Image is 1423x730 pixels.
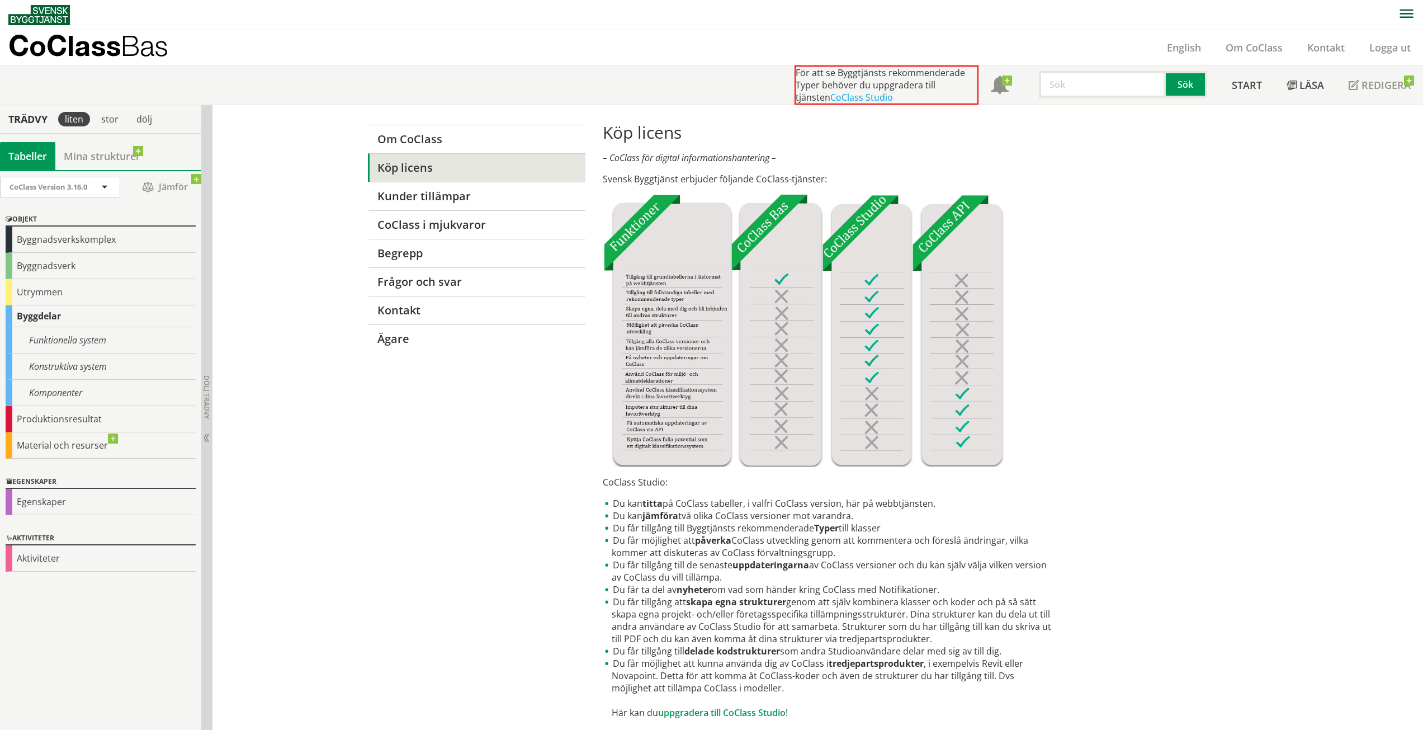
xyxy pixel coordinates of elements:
[368,210,585,239] a: CoClass i mjukvaror
[6,227,196,253] div: Byggnadsverkskomplex
[121,29,168,62] span: Bas
[368,296,585,324] a: Kontakt
[6,406,196,432] div: Produktionsresultat
[829,657,924,670] strong: tredjepartsprodukter
[603,583,1055,596] li: Du får ta del av om vad som händer kring CoClass med Notifikationer.
[368,267,585,296] a: Frågor och svar
[795,65,978,105] div: För att se Byggtjänsts rekommenderade Typer behöver du uppgradera till tjänsten
[55,142,149,170] a: Mina strukturer
[6,327,196,354] div: Funktionella system
[603,522,1055,534] li: Du får tillgång till Byggtjänsts rekommenderade till klasser
[94,112,125,126] div: stor
[677,583,712,596] strong: nyheter
[991,77,1009,95] span: Notifikationer
[6,380,196,406] div: Komponenter
[603,657,1055,719] li: Du får möjlighet att kunna använda dig av CoClass i , i exempelvis Revit eller Novapoint. Detta f...
[1357,41,1423,54] a: Logga ut
[603,510,1055,522] li: Du kan två olika CoClass versioner mot varandra.
[10,182,87,192] span: CoClass Version 3.16.0
[368,239,585,267] a: Begrepp
[603,476,1055,488] p: CoClass Studio:
[6,545,196,572] div: Aktiviteter
[1155,41,1213,54] a: English
[1295,41,1357,54] a: Kontakt
[8,30,192,65] a: CoClassBas
[603,559,1055,583] li: Du får tillgång till de senaste av CoClass versioner och du kan själv välja vilken version av CoC...
[1213,41,1295,54] a: Om CoClass
[603,534,1055,559] li: Du får möjlighet att CoClass utveckling genom att kommentera och föreslå ändringar, vilka kommer ...
[1361,78,1411,92] span: Redigera
[658,707,786,719] a: uppgradera till CoClass Studio
[6,354,196,380] div: Konstruktiva system
[368,324,585,353] a: Ägare
[6,305,196,327] div: Byggdelar
[684,645,780,657] strong: delade kodstrukturer
[814,522,839,534] strong: Typer
[603,596,1055,645] li: Du får tillgång att genom att själv kombinera klasser och koder och på så sätt skapa egna projekt...
[603,123,1055,143] h1: Köp licens
[603,173,1055,185] p: Svensk Byggtjänst erbjuder följande CoClass-tjänster:
[368,153,585,182] a: Köp licens
[368,182,585,210] a: Kunder tillämpar
[1166,71,1207,98] button: Sök
[58,112,90,126] div: liten
[1336,65,1423,105] a: Redigera
[130,112,159,126] div: dölj
[2,113,54,125] div: Trädvy
[8,5,70,25] img: Svensk Byggtjänst
[1039,71,1166,98] input: Sök
[368,125,585,153] a: Om CoClass
[642,510,678,522] strong: jämföra
[642,497,663,510] strong: titta
[1299,78,1324,92] span: Läsa
[131,177,198,197] span: Jämför
[1219,65,1274,105] a: Start
[6,489,196,515] div: Egenskaper
[202,375,211,419] span: Dölj trädvy
[6,279,196,305] div: Utrymmen
[695,534,731,547] strong: påverka
[8,39,168,52] p: CoClass
[603,194,1004,467] img: Tjnster-Tabell_CoClassBas-Studio-API2022-12-22.jpg
[6,475,196,489] div: Egenskaper
[6,253,196,279] div: Byggnadsverk
[1274,65,1336,105] a: Läsa
[6,432,196,459] div: Material och resurser
[603,152,776,164] em: – CoClass för digital informationshantering –
[732,559,809,571] strong: uppdateringarna
[6,213,196,227] div: Objekt
[1232,78,1262,92] span: Start
[603,645,1055,657] li: Du får tillgång till som andra Studioanvändare delar med sig av till dig.
[6,532,196,545] div: Aktiviteter
[603,497,1055,510] li: Du kan på CoClass tabeller, i valfri CoClass version, här på webbtjänsten.
[686,596,786,608] strong: skapa egna strukturer
[830,91,893,103] a: CoClass Studio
